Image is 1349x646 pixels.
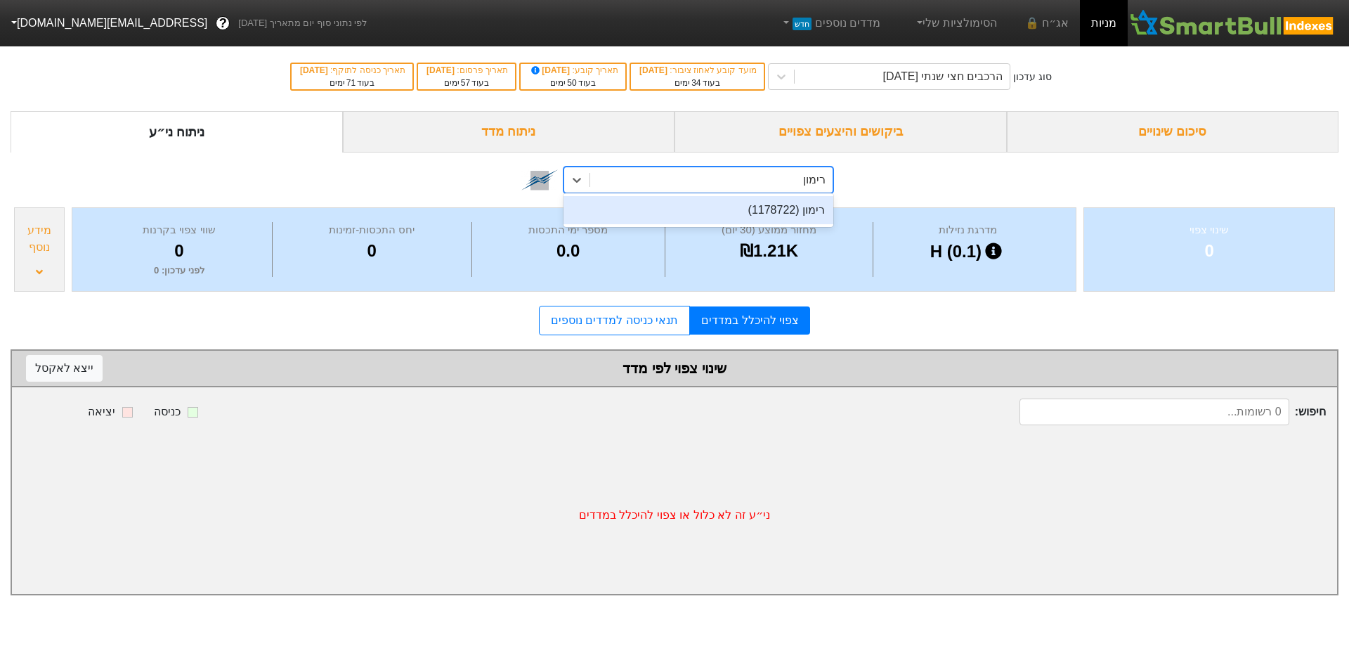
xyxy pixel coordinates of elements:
[638,77,756,89] div: בעוד ימים
[539,306,690,335] a: תנאי כניסה למדדים נוספים
[691,78,700,88] span: 34
[638,64,756,77] div: מועד קובע לאחוז ציבור :
[669,222,870,238] div: מחזור ממוצע (30 יום)
[1013,70,1052,84] div: סוג עדכון
[1019,399,1326,425] span: חיפוש :
[674,111,1007,153] div: ביקושים והיצעים צפויים
[343,111,675,153] div: ניתוח מדד
[11,111,343,153] div: ניתוח ני״ע
[299,77,405,89] div: בעוד ימים
[299,64,405,77] div: תאריך כניסה לתוקף :
[476,222,661,238] div: מספר ימי התכסות
[425,77,508,89] div: בעוד ימים
[26,358,1323,379] div: שינוי צפוי לפי מדד
[276,238,468,264] div: 0
[908,9,1003,37] a: הסימולציות שלי
[567,78,576,88] span: 50
[346,78,356,88] span: 71
[690,306,810,335] a: צפוי להיכלל במדדים
[529,65,573,75] span: [DATE]
[669,238,870,264] div: ₪1.21K
[425,64,508,77] div: תאריך פרסום :
[26,355,103,382] button: ייצא לאקסל
[774,9,886,37] a: מדדים נוספיםחדש
[1007,111,1339,153] div: סיכום שינויים
[877,222,1058,238] div: מדרגת נזילות
[154,403,181,420] div: כניסה
[88,403,115,420] div: יציאה
[563,196,833,224] div: רימון (1178722)
[90,222,268,238] div: שווי צפוי בקרנות
[528,77,618,89] div: בעוד ימים
[1019,399,1289,425] input: 0 רשומות...
[90,264,268,278] div: לפני עדכון : 0
[639,65,670,75] span: [DATE]
[1102,222,1317,238] div: שינוי צפוי
[461,78,470,88] span: 57
[276,222,468,238] div: יחס התכסות-זמינות
[877,238,1058,265] div: H (0.1)
[300,65,330,75] span: [DATE]
[521,162,558,198] img: tase link
[219,14,227,33] span: ?
[528,64,618,77] div: תאריך קובע :
[1128,9,1338,37] img: SmartBull
[12,437,1337,594] div: ני״ע זה לא כלול או צפוי להיכלל במדדים
[793,18,812,30] span: חדש
[238,16,367,30] span: לפי נתוני סוף יום מתאריך [DATE]
[90,238,268,264] div: 0
[882,68,1003,85] div: הרכבים חצי שנתי [DATE]
[426,65,457,75] span: [DATE]
[476,238,661,264] div: 0.0
[1102,238,1317,264] div: 0
[18,222,60,256] div: מידע נוסף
